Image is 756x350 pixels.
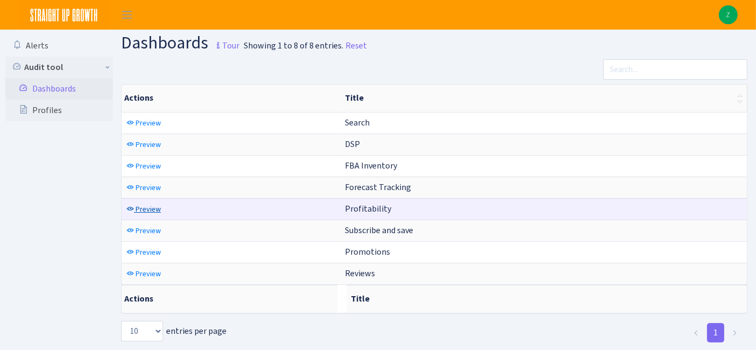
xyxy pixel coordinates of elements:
th: Title [347,285,747,313]
a: Reset [345,39,367,52]
span: Subscribe and save [345,225,413,236]
a: Preview [124,222,164,239]
input: Search... [603,59,748,80]
a: Preview [124,265,164,282]
img: Zach Belous [719,5,738,24]
span: Preview [136,269,161,279]
span: DSP [345,138,360,150]
span: Profitability [345,203,391,214]
span: Forecast Tracking [345,181,411,193]
a: Z [719,5,738,24]
select: entries per page [121,321,163,341]
th: Actions [122,85,341,112]
label: entries per page [121,321,227,341]
a: Preview [124,115,164,131]
a: Preview [124,179,164,196]
span: Reviews [345,268,375,279]
span: FBA Inventory [345,160,397,171]
span: Preview [136,226,161,236]
a: Dashboards [5,78,113,100]
a: Audit tool [5,57,113,78]
span: Preview [136,139,161,150]
a: Preview [124,201,164,218]
span: Preview [136,247,161,257]
span: Promotions [345,246,390,257]
a: Preview [124,244,164,261]
button: Toggle navigation [114,6,140,24]
span: Preview [136,118,161,128]
a: Tour [208,31,239,54]
th: Title : activate to sort column ascending [341,85,747,112]
a: Preview [124,158,164,174]
div: Showing 1 to 8 of 8 entries. [244,39,343,52]
span: Preview [136,204,161,214]
a: 1 [707,323,724,342]
span: Preview [136,183,161,193]
a: Preview [124,136,164,153]
a: Alerts [5,35,113,57]
span: Search [345,117,370,128]
small: Tour [211,37,239,55]
a: Profiles [5,100,113,121]
th: Actions [122,285,337,313]
span: Preview [136,161,161,171]
h1: Dashboards [121,34,239,55]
